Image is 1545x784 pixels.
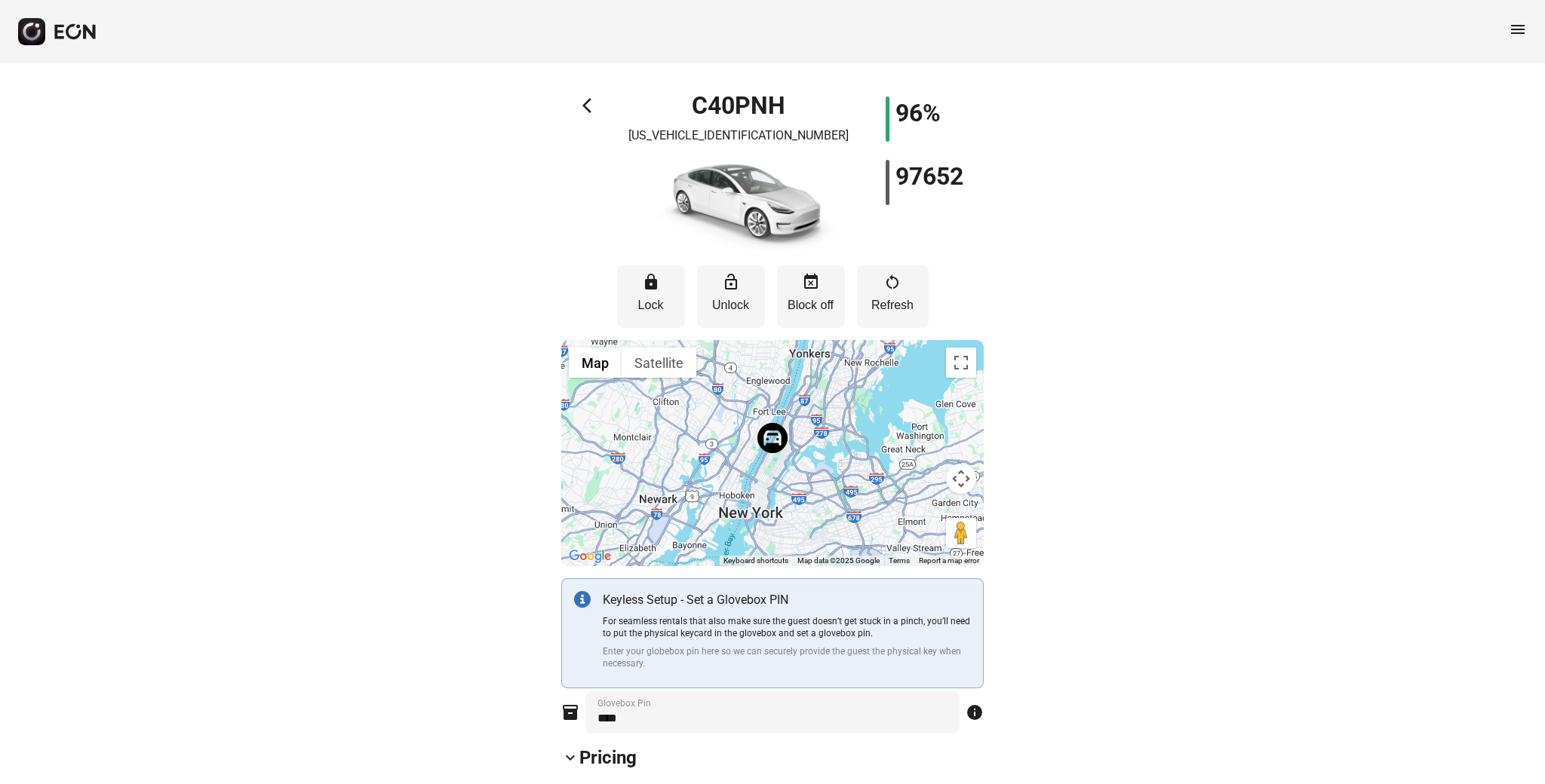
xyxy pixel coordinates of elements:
[697,265,765,328] button: Unlock
[785,296,837,314] p: Block off
[946,518,976,548] button: Drag Pegman onto the map to open Street View
[705,296,757,314] p: Unlock
[895,104,941,122] h1: 96%
[857,265,929,328] button: Refresh
[865,296,921,314] p: Refresh
[617,265,685,328] button: Lock
[883,273,902,291] span: restart_alt
[797,556,880,565] span: Map data ©2025 Google
[574,591,591,608] img: info
[628,127,849,145] p: [US_VEHICLE_IDENTIFICATION_NUMBER]
[633,151,844,256] img: car
[802,273,820,291] span: event_busy
[603,645,971,669] p: Enter your globebox pin here so we can securely provide the guest the physical key when necessary.
[561,749,579,767] span: keyboard_arrow_down
[565,547,615,566] img: Google
[597,697,651,709] label: Glovebox Pin
[777,265,845,328] button: Block off
[966,703,984,721] span: info
[565,547,615,566] a: Open this area in Google Maps (opens a new window)
[561,703,579,721] span: inventory_2
[722,273,740,291] span: lock_open
[692,96,785,115] h1: C40PNH
[622,348,696,378] button: Show satellite imagery
[642,273,660,291] span: lock
[625,296,677,314] p: Lock
[569,348,622,378] button: Show street map
[889,556,910,565] a: Terms (opens in new tab)
[946,464,976,494] button: Map camera controls
[1509,20,1527,38] span: menu
[603,591,971,609] p: Keyless Setup - Set a Glovebox PIN
[603,615,971,639] p: For seamless rentals that also make sure the guest doesn’t get stuck in a pinch, you’ll need to p...
[579,746,637,770] h2: Pricing
[919,556,979,565] a: Report a map error
[946,348,976,378] button: Toggle fullscreen view
[895,167,963,185] h1: 97652
[723,556,788,566] button: Keyboard shortcuts
[582,96,600,115] span: arrow_back_ios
